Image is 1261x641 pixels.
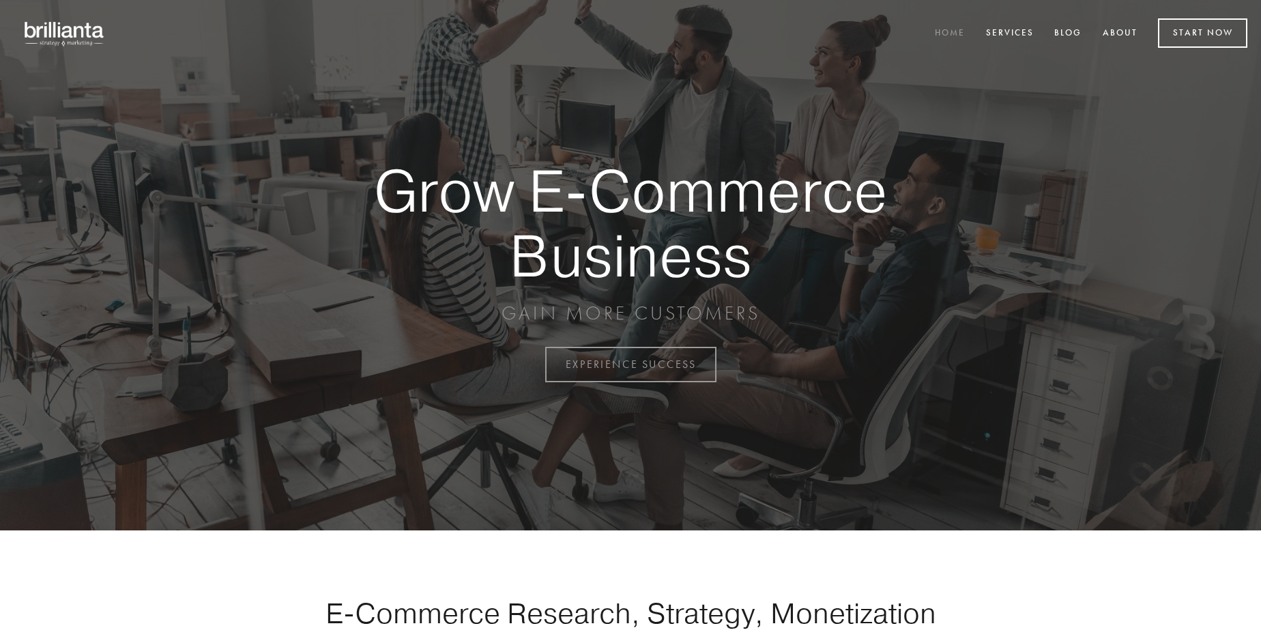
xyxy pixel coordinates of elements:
p: GAIN MORE CUSTOMERS [326,301,935,326]
a: Home [926,23,974,45]
a: EXPERIENCE SUCCESS [545,347,716,382]
img: brillianta - research, strategy, marketing [14,14,116,53]
h1: E-Commerce Research, Strategy, Monetization [282,596,979,630]
strong: Grow E-Commerce Business [326,158,935,287]
a: Services [977,23,1043,45]
a: Start Now [1158,18,1247,48]
a: About [1094,23,1146,45]
a: Blog [1045,23,1090,45]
